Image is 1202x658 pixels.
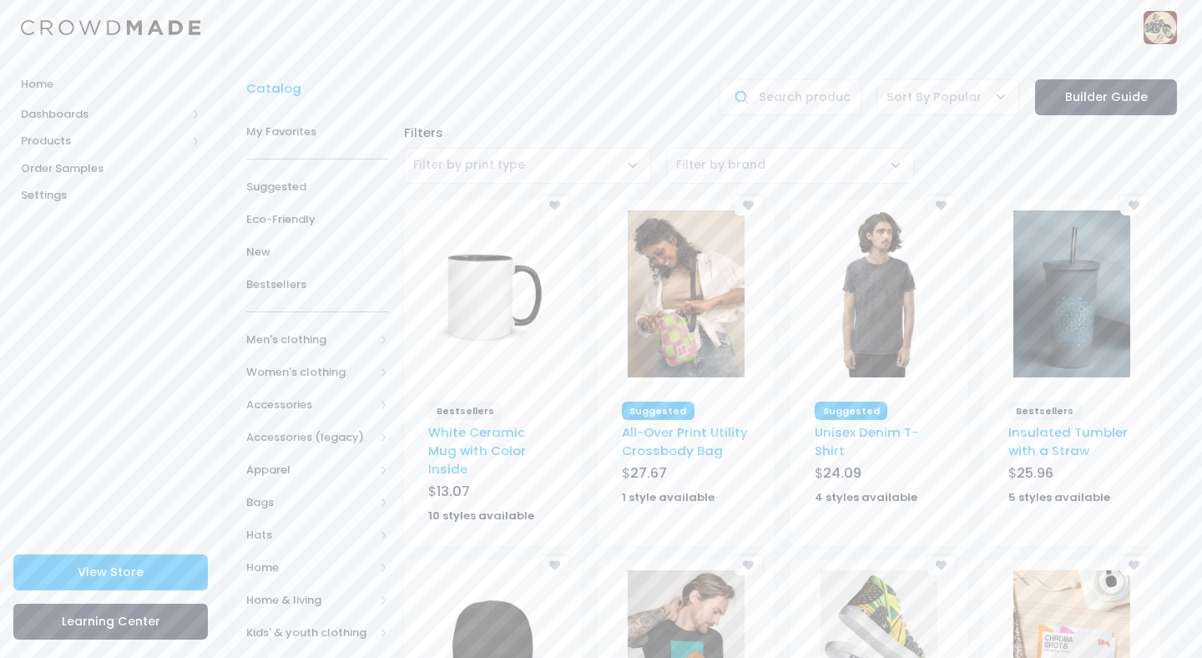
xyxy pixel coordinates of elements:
span: Home [21,76,200,93]
span: Women's clothing [246,364,374,381]
span: Kids' & youth clothing [246,625,374,641]
a: Bestsellers [246,268,388,301]
a: Catalog [246,79,310,98]
a: Learning Center [13,604,208,640]
span: Filter by print type [413,156,525,174]
span: 24.09 [823,463,861,483]
span: Order Samples [21,160,200,177]
span: My Favorites [246,124,388,140]
a: New [246,235,388,268]
strong: 4 styles available [815,489,917,505]
a: Unisex Denim T-Shirt [815,423,918,459]
span: Suggested [815,402,887,420]
a: My Favorites [246,115,388,148]
a: Insulated Tumbler with a Straw [1008,423,1128,459]
a: All-Over Print Utility Crossbody Bag [622,423,748,459]
span: 27.67 [630,463,667,483]
img: Logo [21,20,200,36]
div: Filters [396,124,1184,142]
span: Learning Center [62,613,160,630]
span: 13.07 [437,482,470,501]
span: Filter by brand [676,156,765,173]
span: Bestsellers [428,402,502,420]
span: Bestsellers [246,276,388,293]
span: Filter by print type [413,156,525,173]
span: Sort By Popular [886,89,982,106]
span: Filter by brand [667,148,914,184]
span: Home & living [246,592,374,609]
span: Products [21,133,186,149]
div: $ [622,463,750,487]
div: $ [1008,463,1136,487]
img: User [1144,11,1177,44]
span: Filter by print type [404,148,651,184]
strong: 1 style available [622,489,715,505]
span: Sort By Popular [877,79,1019,115]
span: Dashboards [21,106,186,123]
a: Builder Guide [1035,79,1177,115]
span: Hats [246,527,374,544]
span: Settings [21,187,200,204]
span: View Store [78,564,144,580]
span: Filter by brand [676,156,765,174]
span: Bestsellers [1008,402,1082,420]
span: Accessories (legacy) [246,429,374,446]
strong: 5 styles available [1008,489,1110,505]
a: Suggested [246,170,388,203]
span: Home [246,559,374,576]
span: Suggested [622,402,694,420]
span: Bags [246,494,374,511]
input: Search products [720,79,861,115]
a: Eco-Friendly [246,203,388,235]
span: New [246,244,388,261]
div: $ [428,482,556,505]
span: Apparel [246,462,374,478]
span: Accessories [246,397,374,413]
span: 25.96 [1017,463,1053,483]
span: Suggested [246,179,388,195]
span: Men's clothing [246,332,374,348]
a: White Ceramic Mug with Color Inside [428,423,526,478]
strong: 10 styles available [428,508,534,524]
a: View Store [13,554,208,590]
div: $ [815,463,942,487]
span: Eco-Friendly [246,211,388,228]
